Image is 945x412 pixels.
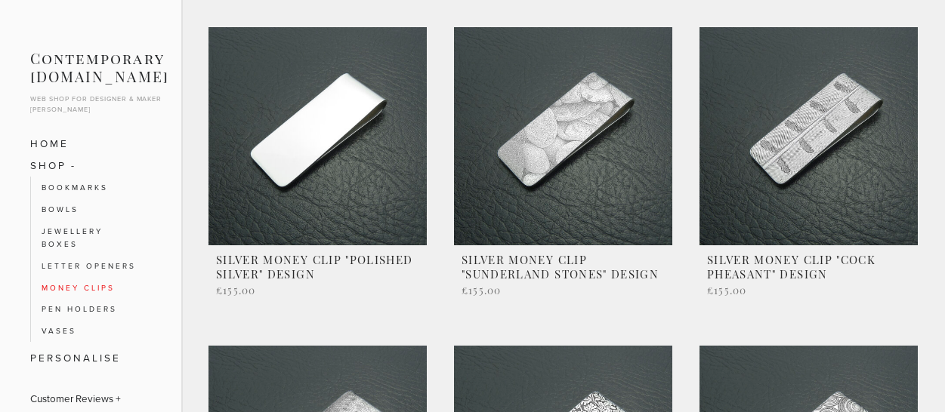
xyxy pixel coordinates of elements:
[42,277,141,299] a: Money Clips
[42,177,141,198] a: Bookmarks
[30,347,151,369] a: Personalise
[42,298,141,320] a: Pen Holders
[30,388,151,410] a: Customer Reviews
[42,255,141,277] a: Letter Openers
[30,133,151,155] a: Home
[42,320,141,342] a: Vases
[42,198,141,220] a: Bowls
[30,155,151,177] a: SHOP
[42,220,141,255] a: Jewellery Boxes
[30,94,169,114] p: Web shop for designer & maker [PERSON_NAME]
[30,49,169,86] a: Contemporary [DOMAIN_NAME]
